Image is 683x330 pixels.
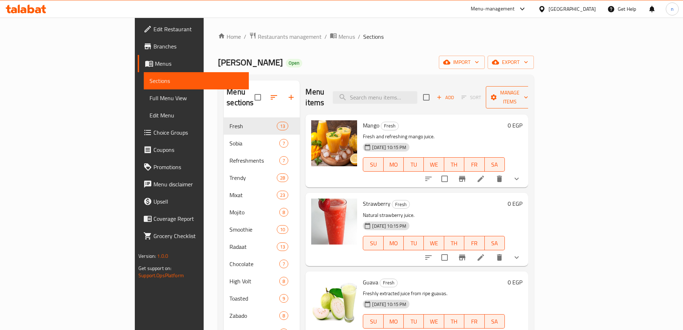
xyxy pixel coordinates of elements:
h6: 0 EGP [508,277,522,287]
button: sort-choices [420,170,437,187]
span: WE [427,238,441,248]
button: TU [404,236,424,250]
button: SU [363,236,383,250]
span: Get support on: [138,264,171,273]
svg: Show Choices [512,253,521,262]
img: Guava [311,277,357,323]
div: items [279,294,288,303]
a: Support.OpsPlatform [138,271,184,280]
span: Trendy [229,173,277,182]
span: Fresh [392,200,409,209]
a: Grocery Checklist [138,227,249,245]
div: items [277,242,288,251]
span: Menus [338,32,355,41]
span: Menus [155,59,243,68]
span: SA [488,238,502,248]
button: Branch-specific-item [454,170,471,187]
a: Edit Restaurant [138,20,249,38]
div: High Volt8 [224,273,300,290]
a: Edit menu item [476,175,485,183]
span: SA [488,159,502,170]
span: Choice Groups [153,128,243,137]
span: FR [467,238,482,248]
span: TU [407,316,421,327]
span: TU [407,159,421,170]
div: Open [286,59,302,68]
a: Sections [144,72,249,89]
span: SU [366,316,380,327]
span: 23 [277,192,288,199]
button: TU [404,157,424,172]
div: Mixat [229,191,277,199]
span: n [671,5,674,13]
span: Fresh [229,122,277,130]
span: SA [488,316,502,327]
span: 7 [280,140,288,147]
span: High Volt [229,277,279,285]
button: SU [363,314,383,329]
span: Sections [363,32,384,41]
button: export [488,56,534,69]
span: Restaurants management [258,32,322,41]
button: delete [491,249,508,266]
a: Upsell [138,193,249,210]
span: Select to update [437,171,452,186]
button: Branch-specific-item [454,249,471,266]
li: / [358,32,360,41]
span: Strawberry [363,198,390,209]
span: WE [427,159,441,170]
span: Add [436,93,455,102]
span: Radaat [229,242,277,251]
span: Refreshments [229,156,279,165]
div: Radaat13 [224,238,300,255]
button: delete [491,170,508,187]
a: Edit Menu [144,107,249,124]
span: Select section [419,90,434,105]
span: Grocery Checklist [153,232,243,240]
span: Fresh [381,122,398,130]
span: Branches [153,42,243,51]
span: Sort sections [265,89,283,106]
div: items [277,225,288,234]
input: search [333,91,417,104]
span: [DATE] 10:15 PM [369,144,409,151]
span: TH [447,316,461,327]
button: Add [434,92,457,103]
div: Fresh [381,122,399,130]
button: WE [424,236,444,250]
span: Coverage Report [153,214,243,223]
div: Trendy28 [224,169,300,186]
span: 8 [280,278,288,285]
button: FR [464,157,484,172]
span: FR [467,316,482,327]
a: Full Menu View [144,89,249,107]
button: Add section [283,89,300,106]
button: Manage items [486,86,534,108]
button: SU [363,157,383,172]
button: import [439,56,485,69]
span: Zabado [229,311,279,320]
button: SA [485,157,505,172]
a: Menus [138,55,249,72]
span: import [445,58,479,67]
span: Sections [150,76,243,85]
div: items [277,173,288,182]
button: show more [508,249,525,266]
button: SA [485,314,505,329]
a: Choice Groups [138,124,249,141]
button: FR [464,314,484,329]
div: items [279,260,288,268]
img: Mango [311,120,357,166]
div: items [279,156,288,165]
a: Menu disclaimer [138,176,249,193]
a: Restaurants management [249,32,322,41]
span: Select to update [437,250,452,265]
button: TH [444,236,464,250]
div: Refreshments7 [224,152,300,169]
div: [GEOGRAPHIC_DATA] [549,5,596,13]
span: Select section first [457,92,486,103]
span: WE [427,316,441,327]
